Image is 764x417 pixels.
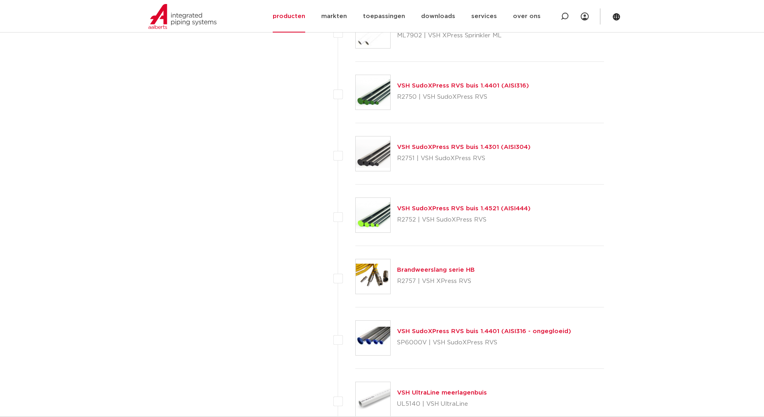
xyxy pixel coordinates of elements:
[356,136,390,171] img: Thumbnail for VSH SudoXPress RVS buis 1.4301 (AISI304)
[397,29,502,42] p: ML7902 | VSH XPress Sprinkler ML
[397,152,531,165] p: R2751 | VSH SudoXPress RVS
[356,321,390,355] img: Thumbnail for VSH SudoXPress RVS buis 1.4401 (AISI316 - ongegloeid)
[397,214,531,226] p: R2752 | VSH SudoXPress RVS
[397,398,487,411] p: UL5140 | VSH UltraLine
[397,336,571,349] p: SP6000V | VSH SudoXPress RVS
[397,144,531,150] a: VSH SudoXPress RVS buis 1.4301 (AISI304)
[397,390,487,396] a: VSH UltraLine meerlagenbuis
[397,328,571,334] a: VSH SudoXPress RVS buis 1.4401 (AISI316 - ongegloeid)
[356,75,390,110] img: Thumbnail for VSH SudoXPress RVS buis 1.4401 (AISI316)
[397,267,475,273] a: Brandweerslang serie HB
[397,83,529,89] a: VSH SudoXPress RVS buis 1.4401 (AISI316)
[397,91,529,104] p: R2750 | VSH SudoXPress RVS
[397,205,531,212] a: VSH SudoXPress RVS buis 1.4521 (AISI444)
[397,275,475,288] p: R2757 | VSH XPress RVS
[356,259,390,294] img: Thumbnail for Brandweerslang serie HB
[356,382,390,417] img: Thumbnail for VSH UltraLine meerlagenbuis
[356,198,390,232] img: Thumbnail for VSH SudoXPress RVS buis 1.4521 (AISI444)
